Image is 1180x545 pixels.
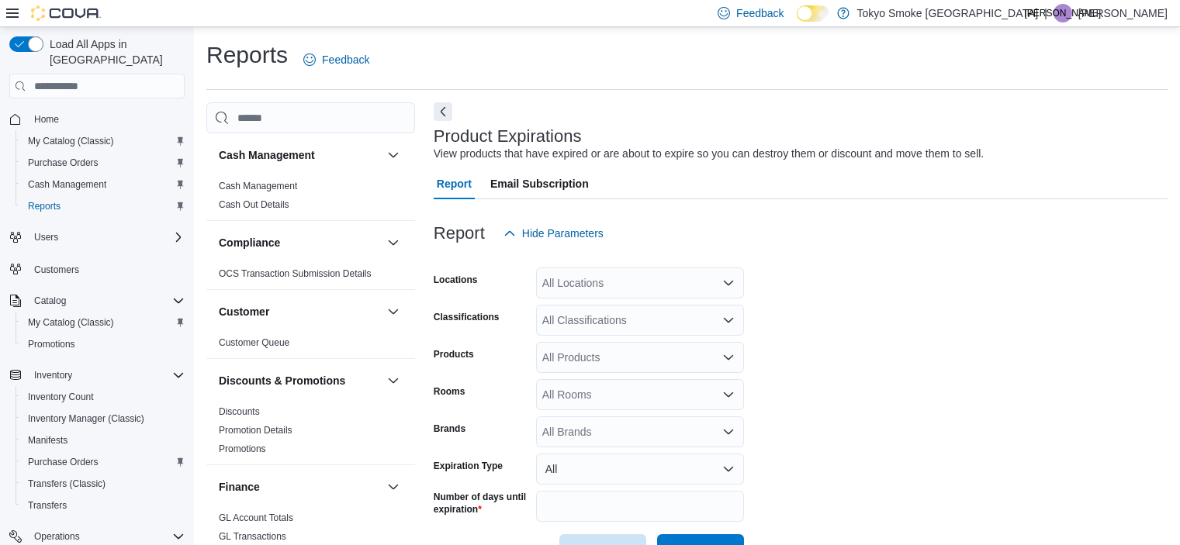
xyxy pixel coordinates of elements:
a: Inventory Count [22,388,100,406]
a: OCS Transaction Submission Details [219,268,372,279]
p: Tokyo Smoke [GEOGRAPHIC_DATA] [857,4,1039,22]
button: Discounts & Promotions [219,373,381,388]
a: Promotion Details [219,425,292,436]
h3: Customer [219,304,269,319]
button: Promotions [16,333,191,355]
span: Catalog [28,291,185,310]
h3: Compliance [219,235,280,250]
span: Inventory Manager (Classic) [22,409,185,428]
button: Inventory Manager (Classic) [16,408,191,429]
a: Customer Queue [219,337,289,348]
h3: Cash Management [219,147,315,163]
button: Open list of options [722,351,735,364]
button: Cash Management [384,146,403,164]
span: Discounts [219,405,260,418]
a: Cash Out Details [219,199,289,210]
a: Manifests [22,431,74,450]
span: Hide Parameters [522,226,604,241]
span: Cash Management [22,175,185,194]
a: Feedback [297,44,375,75]
span: Promotion Details [219,424,292,436]
button: Transfers (Classic) [16,473,191,495]
span: Purchase Orders [22,153,185,172]
span: Catalog [34,295,66,307]
button: Open list of options [722,314,735,326]
button: Finance [219,479,381,495]
button: Inventory [3,364,191,386]
span: Report [437,168,472,199]
label: Expiration Type [434,460,503,472]
span: Inventory [28,366,185,385]
button: Hide Parameters [497,218,610,249]
span: Transfers (Classic) [28,478,106,490]
span: Users [34,231,58,243]
span: Email Subscription [490,168,589,199]
a: Inventory Manager (Classic) [22,409,151,428]
h3: Discounts & Promotions [219,373,345,388]
span: Purchase Orders [28,456,99,468]
span: Cash Out Details [219,198,289,211]
span: Reports [28,200,61,212]
a: Purchase Orders [22,453,105,471]
h1: Reports [206,40,288,71]
span: Promotions [28,338,75,350]
a: GL Transactions [219,531,286,542]
div: Cash Management [206,177,415,220]
a: My Catalog (Classic) [22,132,120,150]
span: Dark Mode [797,22,798,22]
button: Customers [3,257,191,280]
button: Reports [16,195,191,217]
button: Inventory Count [16,386,191,408]
span: Home [28,109,185,129]
button: Purchase Orders [16,152,191,174]
a: Reports [22,197,67,216]
a: Promotions [22,335,81,354]
button: Compliance [384,233,403,252]
a: Transfers [22,496,73,515]
span: Home [34,113,59,126]
span: Transfers [22,496,185,515]
span: My Catalog (Classic) [28,316,114,329]
div: Compliance [206,264,415,289]
p: [PERSON_NAME] [1078,4,1168,22]
span: GL Transactions [219,530,286,543]
button: Compliance [219,235,381,250]
input: Dark Mode [797,5,829,22]
a: Cash Management [22,175,112,194]
span: Purchase Orders [22,453,185,471]
span: My Catalog (Classic) [28,135,114,147]
span: Inventory Manager (Classic) [28,412,144,425]
span: [PERSON_NAME] [1025,4,1102,22]
div: Discounts & Promotions [206,402,415,464]
span: Operations [34,530,80,543]
button: Next [434,102,452,121]
span: Customers [34,264,79,276]
span: Reports [22,197,185,216]
span: Cash Management [28,178,106,191]
span: Customers [28,259,185,278]
a: GL Account Totals [219,512,293,523]
button: Cash Management [16,174,191,195]
button: Open list of options [722,388,735,401]
span: OCS Transaction Submission Details [219,267,372,280]
span: Transfers (Classic) [22,474,185,493]
button: Transfers [16,495,191,516]
span: My Catalog (Classic) [22,313,185,332]
button: My Catalog (Classic) [16,130,191,152]
button: Discounts & Promotions [384,371,403,390]
button: Inventory [28,366,78,385]
span: Promotions [22,335,185,354]
button: Manifests [16,429,191,451]
a: Home [28,110,65,129]
span: Transfers [28,499,67,512]
span: Manifests [28,434,67,447]
a: Customers [28,260,85,279]
span: Inventory Count [28,391,94,403]
div: Customer [206,333,415,358]
a: Purchase Orders [22,153,105,172]
div: James Owomero [1054,4,1072,22]
a: My Catalog (Classic) [22,313,120,332]
span: Manifests [22,431,185,450]
button: All [536,454,744,485]
a: Transfers (Classic) [22,474,112,493]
